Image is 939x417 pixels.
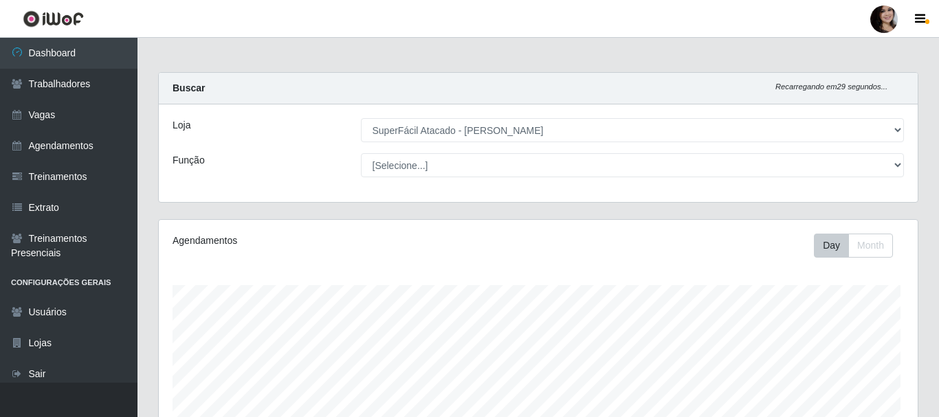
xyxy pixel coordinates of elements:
[173,118,190,133] label: Loja
[173,234,465,248] div: Agendamentos
[814,234,893,258] div: First group
[23,10,84,27] img: CoreUI Logo
[814,234,849,258] button: Day
[775,82,887,91] i: Recarregando em 29 segundos...
[173,82,205,93] strong: Buscar
[173,153,205,168] label: Função
[814,234,904,258] div: Toolbar with button groups
[848,234,893,258] button: Month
